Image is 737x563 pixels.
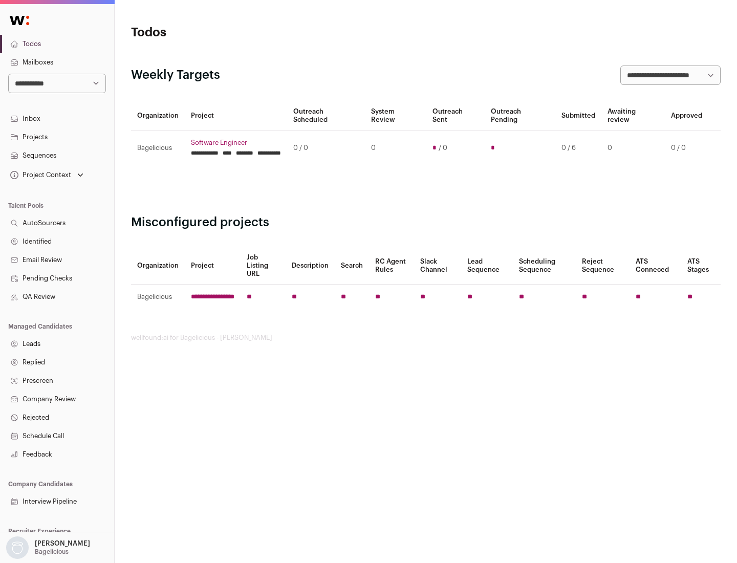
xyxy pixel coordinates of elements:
th: ATS Stages [681,247,721,285]
th: Outreach Pending [485,101,555,131]
th: Lead Sequence [461,247,513,285]
th: Submitted [555,101,601,131]
a: Software Engineer [191,139,281,147]
p: [PERSON_NAME] [35,539,90,548]
p: Bagelicious [35,548,69,556]
th: Project [185,247,241,285]
th: Reject Sequence [576,247,630,285]
td: 0 [601,131,665,166]
td: 0 / 0 [287,131,365,166]
span: / 0 [439,144,447,152]
h2: Weekly Targets [131,67,220,83]
td: 0 / 6 [555,131,601,166]
th: RC Agent Rules [369,247,414,285]
th: Search [335,247,369,285]
th: Outreach Scheduled [287,101,365,131]
th: Approved [665,101,708,131]
th: Project [185,101,287,131]
img: Wellfound [4,10,35,31]
img: nopic.png [6,536,29,559]
th: Description [286,247,335,285]
td: Bagelicious [131,285,185,310]
th: Organization [131,101,185,131]
button: Open dropdown [4,536,92,559]
td: Bagelicious [131,131,185,166]
button: Open dropdown [8,168,85,182]
div: Project Context [8,171,71,179]
td: 0 / 0 [665,131,708,166]
th: Outreach Sent [426,101,485,131]
td: 0 [365,131,426,166]
footer: wellfound:ai for Bagelicious - [PERSON_NAME] [131,334,721,342]
h2: Misconfigured projects [131,214,721,231]
th: Job Listing URL [241,247,286,285]
th: Slack Channel [414,247,461,285]
th: Organization [131,247,185,285]
th: Scheduling Sequence [513,247,576,285]
th: Awaiting review [601,101,665,131]
th: System Review [365,101,426,131]
th: ATS Conneced [630,247,681,285]
h1: Todos [131,25,328,41]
